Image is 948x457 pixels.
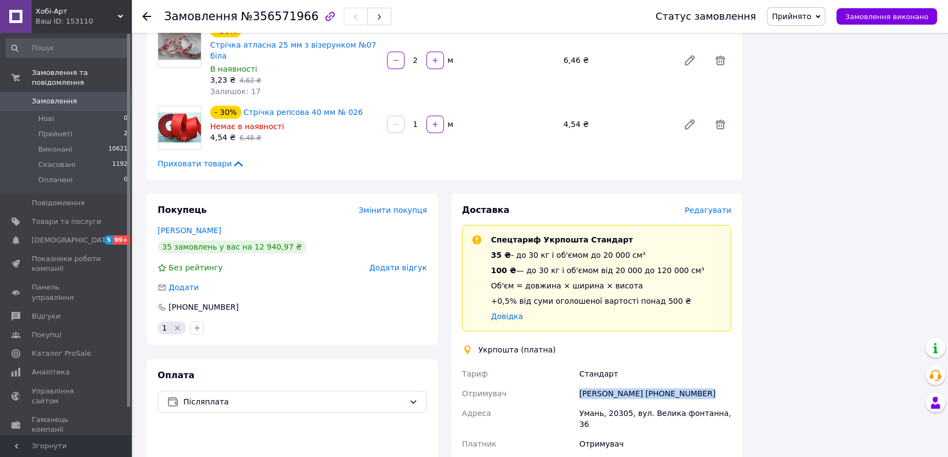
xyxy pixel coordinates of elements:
div: [PERSON_NAME] [PHONE_NUMBER] [577,384,733,403]
div: 6,46 ₴ [559,53,674,68]
div: Умань, 20305, вул. Велика фонтанна, 36 [577,403,733,434]
div: [PHONE_NUMBER] [167,302,240,313]
div: Статус замовлення [656,11,756,22]
span: 4,54 ₴ [210,133,235,142]
span: Додати [169,283,199,292]
span: 10621 [108,144,128,154]
img: Стрічка репсова 40 мм № 026 [158,112,201,142]
span: Немає в наявності [210,122,284,131]
span: Показники роботи компанії [32,254,101,274]
span: 99+ [113,235,131,245]
span: Скасовані [38,160,76,170]
div: 4,54 ₴ [559,117,674,132]
div: Стандарт [577,364,733,384]
span: Покупець [158,205,207,215]
span: Товари та послуги [32,217,101,227]
span: Тариф [462,369,488,378]
span: 2 [124,129,128,139]
svg: Видалити мітку [173,323,182,332]
a: Довідка [491,312,523,321]
span: Прийнято [772,12,811,21]
span: Видалити [709,113,731,135]
span: Отримувач [462,389,506,398]
span: Змінити покупця [359,206,427,215]
input: Пошук [5,38,129,58]
div: Укрпошта (платна) [476,344,558,355]
div: — до 30 кг і об'ємом від 20 000 до 120 000 см³ [491,265,704,276]
span: 0 [124,175,128,185]
div: - 30% [210,106,241,119]
span: Оплата [158,370,194,380]
div: м [445,119,454,130]
span: Без рейтингу [169,263,223,272]
div: Повернутися назад [142,11,151,22]
img: Стрічка атласна 25 мм з візерунком №07 біла [158,32,201,60]
span: Аналітика [32,367,70,377]
div: м [445,55,454,66]
span: 100 ₴ [491,266,516,275]
span: Післяплата [183,396,404,408]
span: Нові [38,114,54,124]
span: Замовлення та повідомлення [32,68,131,88]
div: Ваш ID: 153110 [36,16,131,26]
span: Відгуки [32,311,60,321]
span: 3,23 ₴ [210,76,235,84]
span: Залишок: 17 [210,87,261,96]
span: №356571966 [241,10,319,23]
span: В наявності [210,65,257,73]
div: Об'єм = довжина × ширина × висота [491,280,704,291]
span: 1 [162,323,167,332]
span: Повідомлення [32,198,85,208]
span: Каталог ProSale [32,349,91,358]
span: Адреса [462,409,491,418]
div: Отримувач [577,434,733,454]
span: Виконані [38,144,72,154]
span: 6,48 ₴ [239,134,261,142]
span: Платник [462,439,496,448]
span: Замовлення [164,10,238,23]
span: Оплачені [38,175,73,185]
span: Гаманець компанії [32,415,101,435]
span: 5 [104,235,113,245]
span: Прийняті [38,129,72,139]
span: 35 ₴ [491,251,511,259]
span: Замовлення [32,96,77,106]
span: Спецтариф Укрпошта Стандарт [491,235,633,244]
a: Редагувати [679,113,701,135]
span: 4,62 ₴ [239,77,261,84]
span: Приховати товари [158,158,245,169]
a: Редагувати [679,49,701,71]
span: Редагувати [685,206,731,215]
span: Додати відгук [369,263,427,272]
span: [DEMOGRAPHIC_DATA] [32,235,113,245]
span: Панель управління [32,282,101,302]
div: +0,5% від суми оголошеної вартості понад 500 ₴ [491,296,704,306]
span: 0 [124,114,128,124]
span: Замовлення виконано [845,13,928,21]
div: - до 30 кг і об'ємом до 20 000 см³ [491,250,704,261]
span: Покупці [32,330,61,340]
span: 1192 [112,160,128,170]
a: Стрічка атласна 25 мм з візерунком №07 біла [210,41,376,60]
button: Замовлення виконано [836,8,937,25]
div: 35 замовлень у вас на 12 940,97 ₴ [158,240,307,253]
a: Стрічка репсова 40 мм № 026 [244,108,363,117]
span: Доставка [462,205,510,215]
span: Хобі-Арт [36,7,118,16]
a: [PERSON_NAME] [158,226,221,235]
span: Управління сайтом [32,386,101,406]
span: Видалити [709,49,731,71]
